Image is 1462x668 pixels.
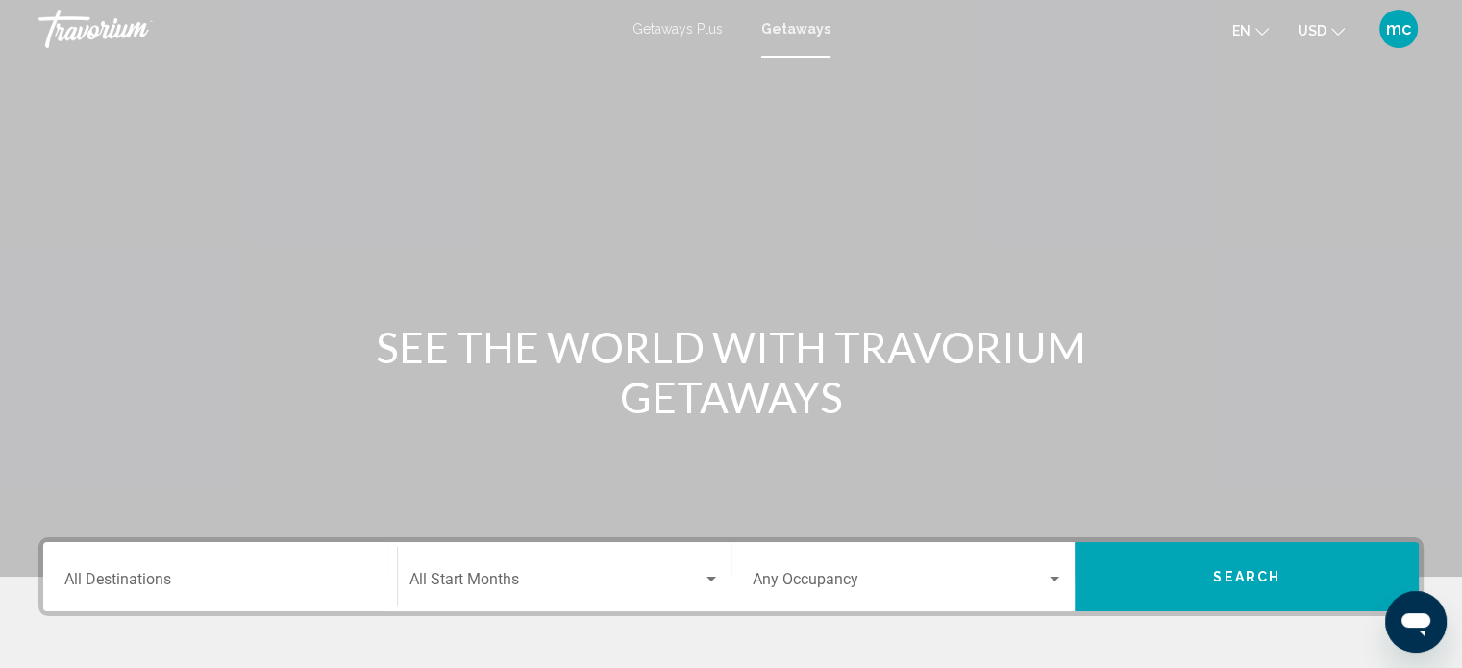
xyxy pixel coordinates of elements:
[38,10,613,48] a: Travorium
[1298,23,1326,38] span: USD
[1075,542,1419,611] button: Search
[761,21,830,37] a: Getaways
[1232,23,1251,38] span: en
[1374,9,1424,49] button: User Menu
[632,21,723,37] a: Getaways Plus
[371,322,1092,422] h1: SEE THE WORLD WITH TRAVORIUM GETAWAYS
[1232,16,1269,44] button: Change language
[1386,19,1411,38] span: mc
[1298,16,1345,44] button: Change currency
[43,542,1419,611] div: Search widget
[1385,591,1447,653] iframe: Button to launch messaging window
[1213,570,1280,585] span: Search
